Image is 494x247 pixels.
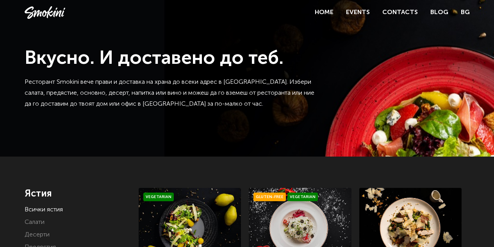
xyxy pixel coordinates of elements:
a: Home [315,9,333,16]
h1: Вкусно. И доставено до теб. [25,47,317,70]
p: Ресторант Smokini вече прави и доставка на храна до всеки адрес в [GEOGRAPHIC_DATA]. Избери салат... [25,77,317,110]
span: Vegetarian [143,193,174,201]
a: Десерти [25,232,50,238]
a: Всички ястия [25,207,63,213]
a: Events [346,9,370,16]
a: Contacts [382,9,418,16]
h4: Ястия [25,188,127,200]
a: BG [461,7,470,18]
a: Blog [430,9,448,16]
a: Салати [25,219,45,225]
span: Gluten-free [253,193,286,201]
span: Vegetarian [287,193,318,201]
